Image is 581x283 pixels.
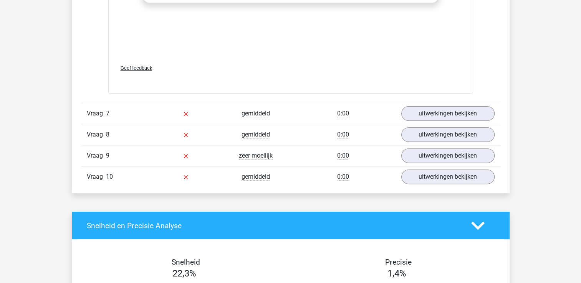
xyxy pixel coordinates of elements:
[87,172,106,181] span: Vraag
[121,65,152,71] span: Geef feedback
[87,221,460,230] h4: Snelheid en Precisie Analyse
[87,151,106,160] span: Vraag
[401,127,495,142] a: uitwerkingen bekijken
[337,152,349,160] span: 0:00
[172,268,196,279] span: 22,3%
[337,173,349,181] span: 0:00
[242,173,270,181] span: gemiddeld
[242,110,270,117] span: gemiddeld
[387,268,406,279] span: 1,4%
[106,131,109,138] span: 8
[337,131,349,138] span: 0:00
[87,258,285,267] h4: Snelheid
[239,152,273,160] span: zeer moeilijk
[300,258,498,267] h4: Precisie
[87,130,106,139] span: Vraag
[106,173,113,180] span: 10
[401,148,495,163] a: uitwerkingen bekijken
[242,131,270,138] span: gemiddeld
[401,106,495,121] a: uitwerkingen bekijken
[337,110,349,117] span: 0:00
[106,152,109,159] span: 9
[106,110,109,117] span: 7
[87,109,106,118] span: Vraag
[401,169,495,184] a: uitwerkingen bekijken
